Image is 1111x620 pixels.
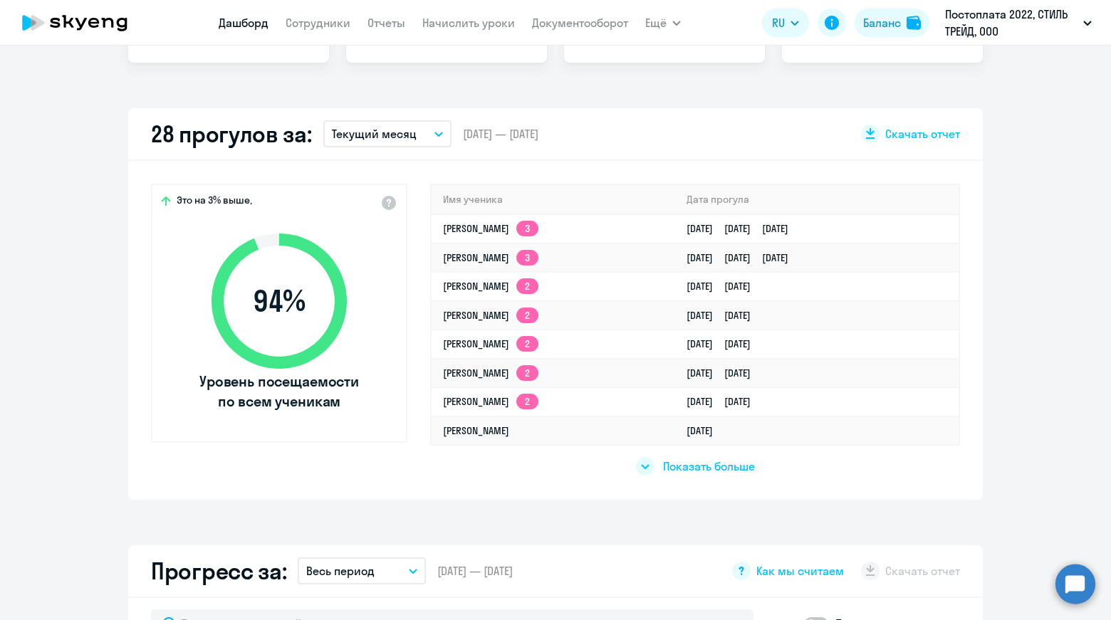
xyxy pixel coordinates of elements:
[516,394,538,409] app-skyeng-badge: 2
[756,563,844,579] span: Как мы считаем
[532,16,628,30] a: Документооборот
[432,185,675,214] th: Имя ученика
[437,563,513,579] span: [DATE] — [DATE]
[443,280,538,293] a: [PERSON_NAME]2
[197,284,361,318] span: 94 %
[443,367,538,379] a: [PERSON_NAME]2
[687,424,724,437] a: [DATE]
[177,194,252,211] span: Это на 3% выше,
[772,14,785,31] span: RU
[687,337,762,350] a: [DATE][DATE]
[885,126,960,142] span: Скачать отчет
[306,562,375,579] p: Весь период
[863,14,901,31] div: Баланс
[367,16,405,30] a: Отчеты
[907,16,921,30] img: balance
[197,372,361,411] span: Уровень посещаемости по всем ученикам
[443,424,509,437] a: [PERSON_NAME]
[687,367,762,379] a: [DATE][DATE]
[687,251,800,264] a: [DATE][DATE][DATE]
[443,337,538,350] a: [PERSON_NAME]2
[516,365,538,381] app-skyeng-badge: 2
[938,6,1099,40] button: Постоплата 2022, СТИЛЬ ТРЕЙД, ООО
[687,280,762,293] a: [DATE][DATE]
[675,185,959,214] th: Дата прогула
[687,309,762,322] a: [DATE][DATE]
[463,126,538,142] span: [DATE] — [DATE]
[762,9,809,37] button: RU
[516,336,538,352] app-skyeng-badge: 2
[645,14,667,31] span: Ещё
[687,395,762,408] a: [DATE][DATE]
[151,120,312,148] h2: 28 прогулов за:
[286,16,350,30] a: Сотрудники
[663,458,755,474] span: Показать больше
[332,125,417,142] p: Текущий месяц
[323,120,452,147] button: Текущий месяц
[687,222,800,235] a: [DATE][DATE][DATE]
[516,308,538,323] app-skyeng-badge: 2
[151,557,286,585] h2: Прогресс за:
[945,6,1078,40] p: Постоплата 2022, СТИЛЬ ТРЕЙД, ООО
[219,16,268,30] a: Дашборд
[516,221,538,236] app-skyeng-badge: 3
[298,557,426,584] button: Весь период
[443,251,538,264] a: [PERSON_NAME]3
[516,278,538,294] app-skyeng-badge: 2
[422,16,515,30] a: Начислить уроки
[443,222,538,235] a: [PERSON_NAME]3
[443,395,538,408] a: [PERSON_NAME]2
[443,309,538,322] a: [PERSON_NAME]2
[516,250,538,266] app-skyeng-badge: 3
[855,9,929,37] button: Балансbalance
[645,9,681,37] button: Ещё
